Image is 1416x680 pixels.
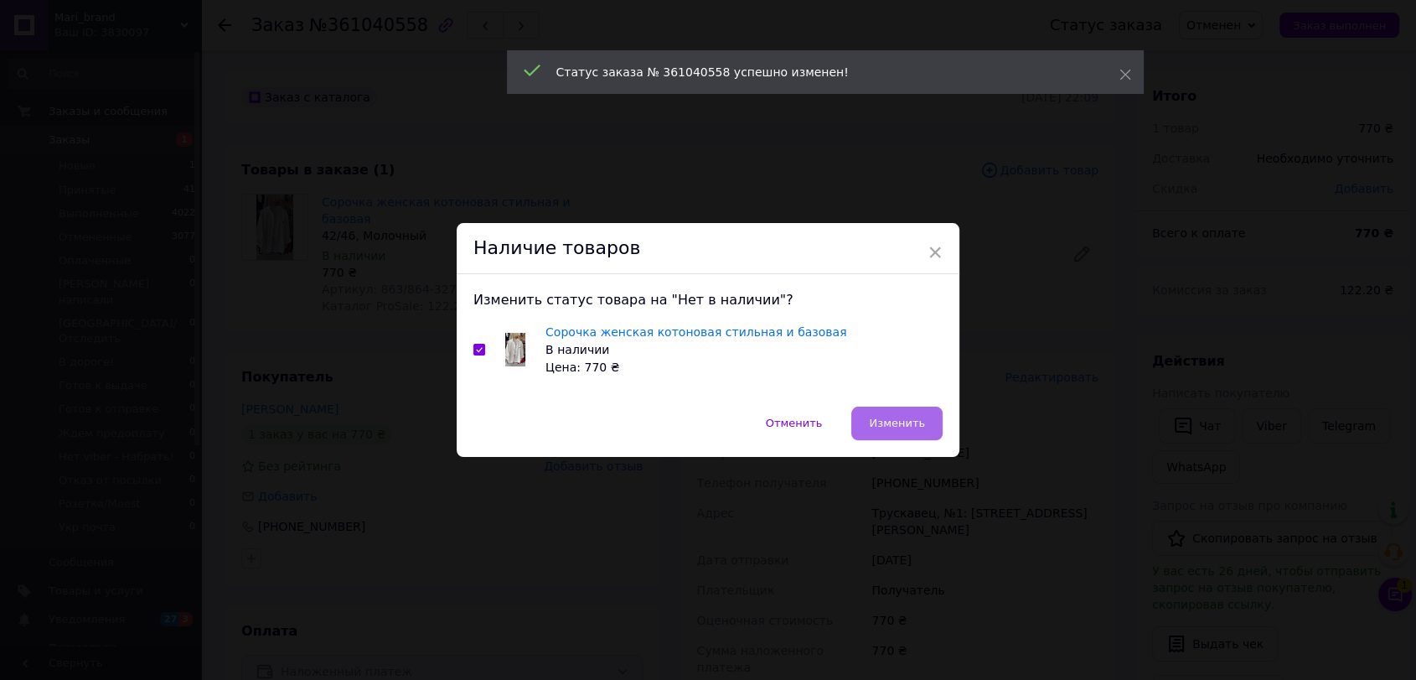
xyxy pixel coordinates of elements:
[545,341,846,359] div: В наличии
[545,325,846,339] a: Сорочка женская котоновая стильная и базовая
[473,291,943,309] div: Изменить статус товара на "Нет в наличии"?
[545,359,846,376] div: Цена: 770 ₴
[928,238,943,267] span: ×
[766,417,823,429] span: Отменить
[556,64,1078,80] div: Статус заказа № 361040558 успешно изменен!
[869,417,925,429] span: Изменить
[457,223,959,274] div: Наличие товаров
[851,407,943,440] button: Изменить
[748,407,840,440] button: Отменить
